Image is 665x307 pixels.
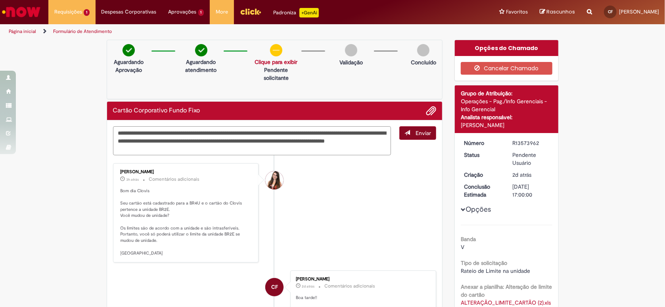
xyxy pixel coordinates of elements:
time: 28/09/2025 14:01:31 [302,284,314,289]
img: img-circle-grey.png [345,44,357,56]
div: Operações - Pag./Info Gerenciais - Info Gerencial [461,97,552,113]
span: Favoritos [506,8,528,16]
div: Grupo de Atribuição: [461,89,552,97]
p: Bom dia Clovis Seu cartão está cadastrado para a BR4U e o cartão do Clovis pertence a unidade BR2... [121,188,253,257]
div: Padroniza [273,8,319,17]
span: 2d atrás [302,284,314,289]
div: R13573962 [513,139,550,147]
span: [PERSON_NAME] [619,8,659,15]
span: Aprovações [169,8,197,16]
span: 3h atrás [126,177,139,182]
dt: Conclusão Estimada [458,183,507,199]
small: Comentários adicionais [149,176,200,183]
img: click_logo_yellow_360x200.png [240,6,261,17]
a: Download de ALTERAÇÃO_LIMITE_CARTÃO (2).xls [461,299,551,306]
div: Clovis Marinho De Araujo Filho [265,278,284,296]
div: 28/09/2025 14:00:56 [513,171,550,179]
div: [PERSON_NAME] [461,121,552,129]
p: Aguardando atendimento [182,58,220,74]
span: More [216,8,228,16]
div: Pendente Usuário [513,151,550,167]
img: circle-minus.png [270,44,282,56]
span: Enviar [416,129,431,137]
button: Adicionar anexos [426,106,436,116]
span: Requisições [54,8,82,16]
a: Página inicial [9,28,36,35]
time: 28/09/2025 14:00:56 [513,171,532,178]
a: Formulário de Atendimento [53,28,112,35]
span: CF [608,9,613,14]
dt: Número [458,139,507,147]
img: check-circle-green.png [123,44,135,56]
span: Despesas Corporativas [102,8,157,16]
a: Clique para exibir [255,58,297,66]
b: Banda [461,236,476,243]
dt: Criação [458,171,507,179]
img: img-circle-grey.png [417,44,429,56]
p: Aguardando Aprovação [110,58,148,74]
span: V [461,243,464,251]
button: Enviar [399,126,436,140]
button: Cancelar Chamado [461,62,552,75]
span: Rascunhos [546,8,575,15]
small: Comentários adicionais [324,283,375,290]
img: check-circle-green.png [195,44,207,56]
b: Tipo de solicitação [461,259,507,266]
div: Thais Dos Santos [265,171,284,189]
span: 2d atrás [513,171,532,178]
dt: Status [458,151,507,159]
p: Concluído [411,58,436,66]
div: Analista responsável: [461,113,552,121]
span: Rateio de Limite na unidade [461,267,530,274]
p: +GenAi [299,8,319,17]
p: Pendente solicitante [255,66,297,82]
h2: Cartão Corporativo Fundo Fixo Histórico de tíquete [113,107,200,114]
textarea: Digite sua mensagem aqui... [113,126,391,156]
div: [PERSON_NAME] [296,277,428,282]
p: Validação [339,58,363,66]
b: Anexar a planilha: Alteração de limite do cartão [461,283,552,298]
span: 1 [198,9,204,16]
div: [PERSON_NAME] [121,170,253,174]
div: [DATE] 17:00:00 [513,183,550,199]
img: ServiceNow [1,4,42,20]
span: 1 [84,9,90,16]
time: 30/09/2025 10:43:32 [126,177,139,182]
ul: Trilhas de página [6,24,437,39]
div: Opções do Chamado [455,40,558,56]
span: CF [271,278,278,297]
a: Rascunhos [540,8,575,16]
